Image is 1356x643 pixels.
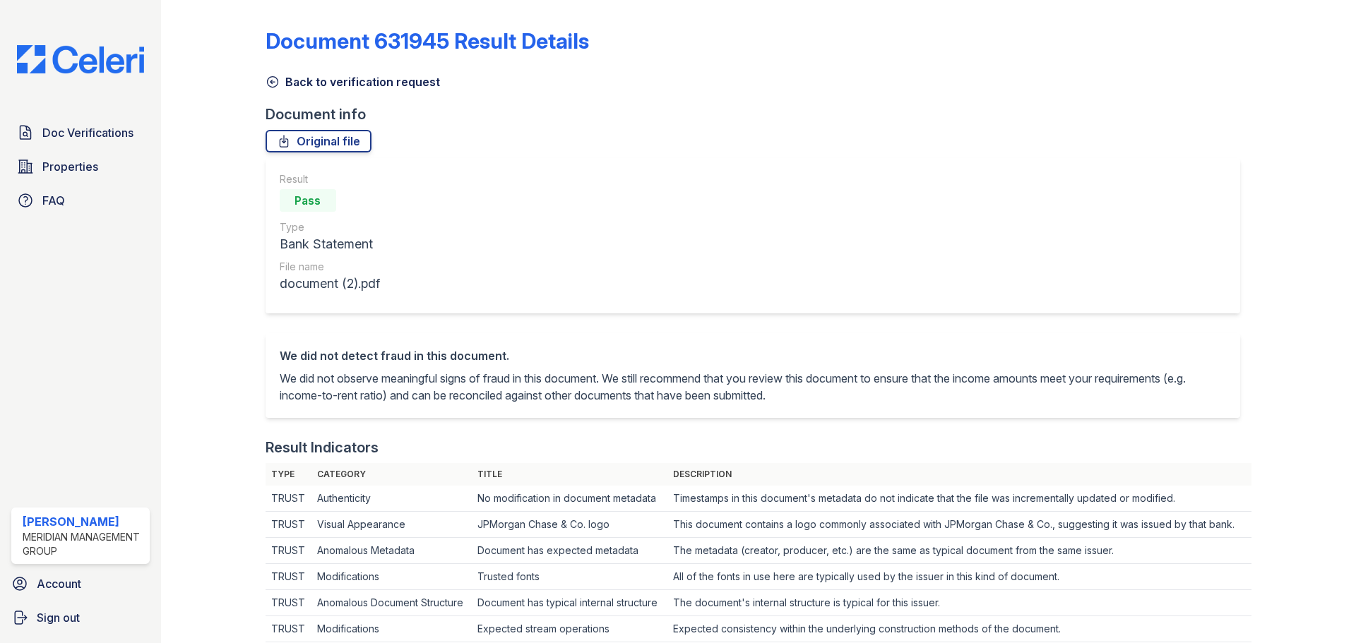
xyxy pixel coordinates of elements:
a: FAQ [11,186,150,215]
img: CE_Logo_Blue-a8612792a0a2168367f1c8372b55b34899dd931a85d93a1a3d3e32e68fde9ad4.png [6,45,155,73]
p: We did not observe meaningful signs of fraud in this document. We still recommend that you review... [280,370,1226,404]
div: [PERSON_NAME] [23,513,144,530]
div: Document info [266,104,1251,124]
div: Meridian Management Group [23,530,144,558]
a: Sign out [6,603,155,632]
td: Modifications [311,564,472,590]
span: Account [37,575,81,592]
div: Bank Statement [280,234,380,254]
div: We did not detect fraud in this document. [280,347,1226,364]
a: Properties [11,152,150,181]
span: Properties [42,158,98,175]
td: The metadata (creator, producer, etc.) are the same as typical document from the same issuer. [667,538,1251,564]
a: Original file [266,130,371,152]
td: The document's internal structure is typical for this issuer. [667,590,1251,616]
th: Category [311,463,472,486]
div: Type [280,220,380,234]
td: Trusted fonts [472,564,667,590]
span: Doc Verifications [42,124,133,141]
div: document (2).pdf [280,274,380,294]
th: Type [266,463,311,486]
td: This document contains a logo commonly associated with JPMorgan Chase & Co., suggesting it was is... [667,512,1251,538]
span: Sign out [37,609,80,626]
a: Account [6,570,155,598]
a: Document 631945 Result Details [266,28,589,54]
div: Result [280,172,380,186]
td: TRUST [266,616,311,642]
td: Anomalous Document Structure [311,590,472,616]
td: JPMorgan Chase & Co. logo [472,512,667,538]
td: TRUST [266,486,311,512]
a: Doc Verifications [11,119,150,147]
div: Pass [280,189,336,212]
td: Expected consistency within the underlying construction methods of the document. [667,616,1251,642]
td: TRUST [266,512,311,538]
div: File name [280,260,380,274]
td: TRUST [266,564,311,590]
div: Result Indicators [266,438,379,457]
span: FAQ [42,192,65,209]
td: Modifications [311,616,472,642]
td: TRUST [266,538,311,564]
td: Document has expected metadata [472,538,667,564]
td: Document has typical internal structure [472,590,667,616]
th: Title [472,463,667,486]
a: Back to verification request [266,73,440,90]
td: Authenticity [311,486,472,512]
td: Anomalous Metadata [311,538,472,564]
td: No modification in document metadata [472,486,667,512]
td: All of the fonts in use here are typically used by the issuer in this kind of document. [667,564,1251,590]
td: Expected stream operations [472,616,667,642]
td: Timestamps in this document's metadata do not indicate that the file was incrementally updated or... [667,486,1251,512]
th: Description [667,463,1251,486]
td: TRUST [266,590,311,616]
td: Visual Appearance [311,512,472,538]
